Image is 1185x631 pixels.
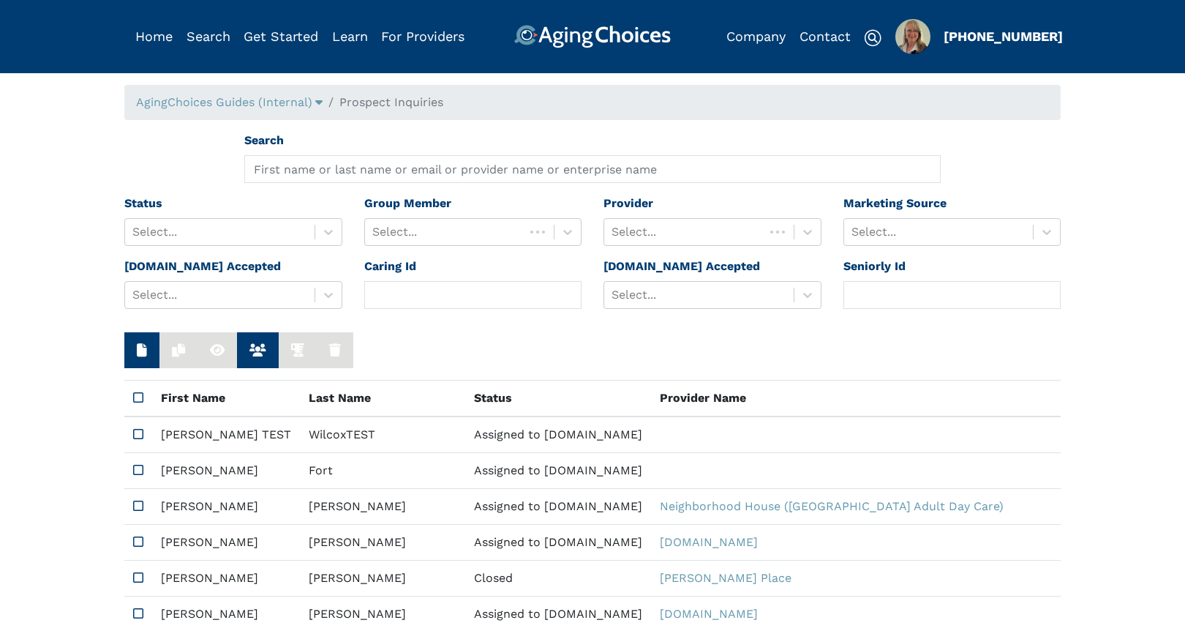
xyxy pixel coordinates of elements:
th: First Name [152,381,300,417]
a: Neighborhood House ([GEOGRAPHIC_DATA] Adult Day Care) [660,499,1004,513]
td: Assigned to [DOMAIN_NAME] [465,525,651,561]
img: 0d6ac745-f77c-4484-9392-b54ca61ede62.jpg [895,19,930,54]
button: Delete [317,332,353,368]
td: [PERSON_NAME] [152,453,300,489]
a: Contact [800,29,851,44]
td: Assigned to [DOMAIN_NAME] [465,453,651,489]
th: Provider Name [651,381,1106,417]
td: Fort [300,453,465,489]
th: Status [465,381,651,417]
label: Search [244,132,284,149]
a: AgingChoices Guides (Internal) [136,95,323,109]
a: Search [187,29,230,44]
span: AgingChoices Guides (Internal) [136,95,312,109]
th: Last Name [300,381,465,417]
img: AgingChoices [514,25,671,48]
span: Prospect Inquiries [339,95,443,109]
td: [PERSON_NAME] [152,561,300,597]
td: [PERSON_NAME] TEST [152,417,300,453]
td: [PERSON_NAME] [300,561,465,597]
a: [DOMAIN_NAME] [660,607,758,621]
label: Seniorly Id [843,258,906,275]
nav: breadcrumb [124,85,1061,120]
button: Duplicate [159,332,197,368]
a: Get Started [244,29,318,44]
input: First name or last name or email or provider name or enterprise name [244,155,941,183]
td: [PERSON_NAME] [300,525,465,561]
label: Group Member [364,195,451,212]
label: [DOMAIN_NAME] Accepted [124,258,281,275]
button: View [197,332,237,368]
a: [PERSON_NAME] Place [660,571,791,585]
a: [PHONE_NUMBER] [944,29,1063,44]
a: Learn [332,29,368,44]
td: Assigned to [DOMAIN_NAME] [465,417,651,453]
label: Caring Id [364,258,416,275]
label: Marketing Source [843,195,947,212]
td: [PERSON_NAME] [300,489,465,525]
td: Assigned to [DOMAIN_NAME] [465,489,651,525]
td: WilcoxTEST [300,417,465,453]
div: Popover trigger [187,25,230,48]
label: [DOMAIN_NAME] Accepted [603,258,760,275]
td: [PERSON_NAME] [152,525,300,561]
a: Company [726,29,786,44]
label: Provider [603,195,653,212]
img: search-icon.svg [864,29,881,47]
a: Home [135,29,173,44]
a: [DOMAIN_NAME] [660,535,758,549]
div: Popover trigger [895,19,930,54]
button: Run Integrations [279,332,317,368]
button: New [124,332,159,368]
label: Status [124,195,162,212]
td: Closed [465,561,651,597]
div: Popover trigger [136,94,323,111]
a: For Providers [381,29,464,44]
td: [PERSON_NAME] [152,489,300,525]
button: View Members [237,332,279,368]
